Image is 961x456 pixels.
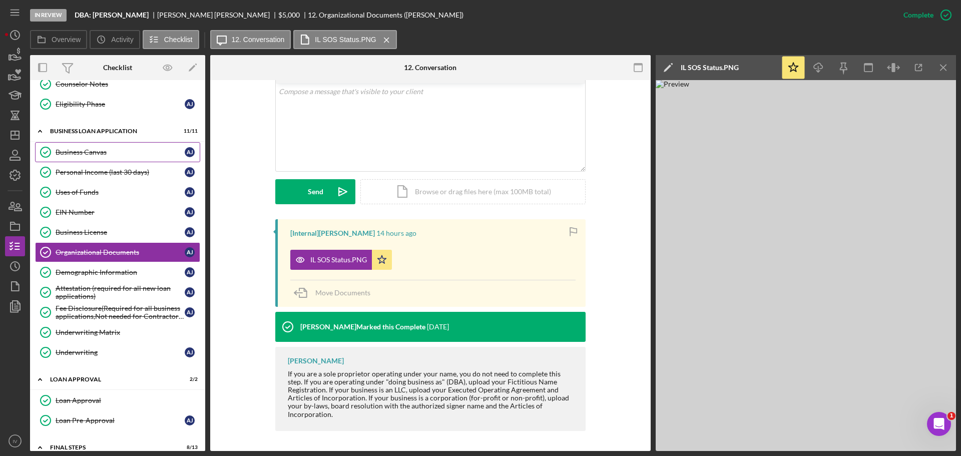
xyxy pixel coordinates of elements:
a: Underwriting Matrix [35,322,200,342]
a: Demographic InformationAJ [35,262,200,282]
div: Underwriting [56,348,185,356]
div: Final Steps [50,444,173,450]
div: A J [185,247,195,257]
div: [PERSON_NAME] [PERSON_NAME] [157,11,278,19]
div: IL SOS Status.PNG [681,64,739,72]
div: Business License [56,228,185,236]
div: Organizational Documents [56,248,185,256]
label: Activity [111,36,133,44]
img: Preview [656,80,956,451]
a: Fee Disclosure(Required for all business applications,Not needed for Contractor loans)AJ [35,302,200,322]
div: Uses of Funds [56,188,185,196]
button: IL SOS Status.PNG [293,30,396,49]
div: 12. Organizational Documents ([PERSON_NAME]) [308,11,463,19]
div: A J [185,187,195,197]
div: If you are a sole proprietor operating under your name, you do not need to complete this step. If... [288,370,576,418]
div: A J [185,99,195,109]
div: Fee Disclosure(Required for all business applications,Not needed for Contractor loans) [56,304,185,320]
div: Eligibility Phase [56,100,185,108]
div: A J [185,227,195,237]
div: 8 / 13 [180,444,198,450]
button: Send [275,179,355,204]
label: 12. Conversation [232,36,285,44]
a: Uses of FundsAJ [35,182,200,202]
a: Counselor Notes [35,74,200,94]
div: A J [185,147,195,157]
div: [PERSON_NAME] [288,357,344,365]
button: Move Documents [290,280,380,305]
a: UnderwritingAJ [35,342,200,362]
div: IL SOS Status.PNG [310,256,367,264]
div: Loan Approval [56,396,200,404]
button: IV [5,431,25,451]
div: Counselor Notes [56,80,200,88]
div: Underwriting Matrix [56,328,200,336]
b: DBA: [PERSON_NAME] [75,11,149,19]
button: Checklist [143,30,199,49]
button: IL SOS Status.PNG [290,250,392,270]
div: 2 / 2 [180,376,198,382]
div: Demographic Information [56,268,185,276]
div: Send [308,179,323,204]
iframe: Intercom live chat [927,412,951,436]
a: Eligibility PhaseAJ [35,94,200,114]
div: A J [185,307,195,317]
div: Loan Approval [50,376,173,382]
div: Attestation (required for all new loan applications) [56,284,185,300]
div: In Review [30,9,67,22]
div: BUSINESS LOAN APPLICATION [50,128,173,134]
a: Loan Pre-ApprovalAJ [35,410,200,430]
text: IV [13,438,18,444]
div: [PERSON_NAME] Marked this Complete [300,323,425,331]
span: $5,000 [278,11,300,19]
div: A J [185,207,195,217]
div: A J [185,287,195,297]
div: Complete [903,5,933,25]
a: Business LicenseAJ [35,222,200,242]
time: 2025-09-30 22:03 [427,323,449,331]
div: Checklist [103,64,132,72]
span: 1 [947,412,955,420]
label: IL SOS Status.PNG [315,36,376,44]
div: A J [185,167,195,177]
label: Overview [52,36,81,44]
a: EIN NumberAJ [35,202,200,222]
div: 11 / 11 [180,128,198,134]
div: A J [185,347,195,357]
button: 12. Conversation [210,30,291,49]
div: Business Canvas [56,148,185,156]
button: Overview [30,30,87,49]
div: A J [185,415,195,425]
a: Business CanvasAJ [35,142,200,162]
div: A J [185,267,195,277]
div: Personal Income (last 30 days) [56,168,185,176]
button: Activity [90,30,140,49]
div: 12. Conversation [404,64,456,72]
a: Loan Approval [35,390,200,410]
a: Organizational DocumentsAJ [35,242,200,262]
a: Attestation (required for all new loan applications)AJ [35,282,200,302]
button: Complete [893,5,956,25]
a: Personal Income (last 30 days)AJ [35,162,200,182]
div: EIN Number [56,208,185,216]
label: Checklist [164,36,193,44]
div: Loan Pre-Approval [56,416,185,424]
time: 2025-10-10 03:38 [376,229,416,237]
span: Move Documents [315,288,370,297]
div: [Internal] [PERSON_NAME] [290,229,375,237]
